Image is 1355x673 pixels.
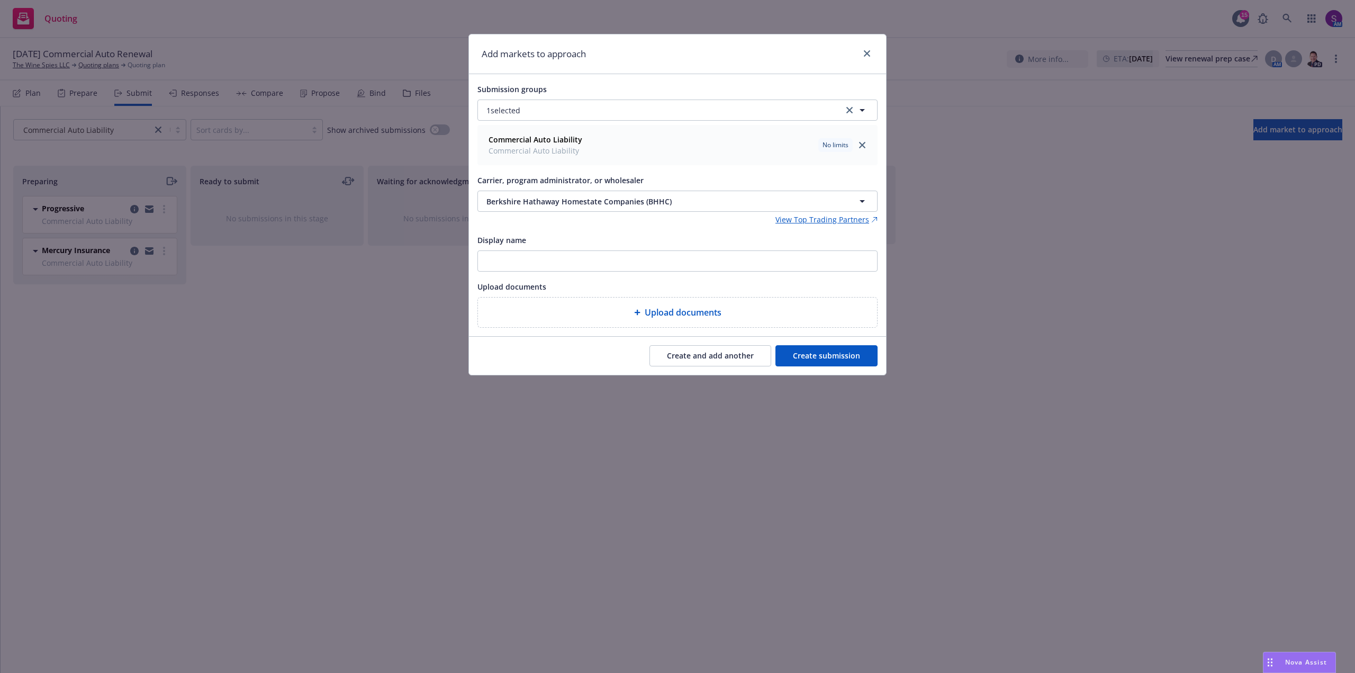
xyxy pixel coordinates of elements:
[861,47,873,60] a: close
[477,297,878,328] div: Upload documents
[645,306,721,319] span: Upload documents
[486,196,819,207] span: Berkshire Hathaway Homestate Companies (BHHC)
[477,191,878,212] button: Berkshire Hathaway Homestate Companies (BHHC)
[486,105,520,116] span: 1 selected
[489,145,582,156] span: Commercial Auto Liability
[477,100,878,121] button: 1selectedclear selection
[477,175,644,185] span: Carrier, program administrator, or wholesaler
[823,140,848,150] span: No limits
[477,282,546,292] span: Upload documents
[477,235,526,245] span: Display name
[775,214,878,225] a: View Top Trading Partners
[843,104,856,116] a: clear selection
[1263,652,1336,673] button: Nova Assist
[856,139,869,151] a: close
[1263,652,1277,672] div: Drag to move
[489,134,582,145] strong: Commercial Auto Liability
[649,345,771,366] button: Create and add another
[482,47,586,61] h1: Add markets to approach
[775,345,878,366] button: Create submission
[477,84,547,94] span: Submission groups
[1285,658,1327,667] span: Nova Assist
